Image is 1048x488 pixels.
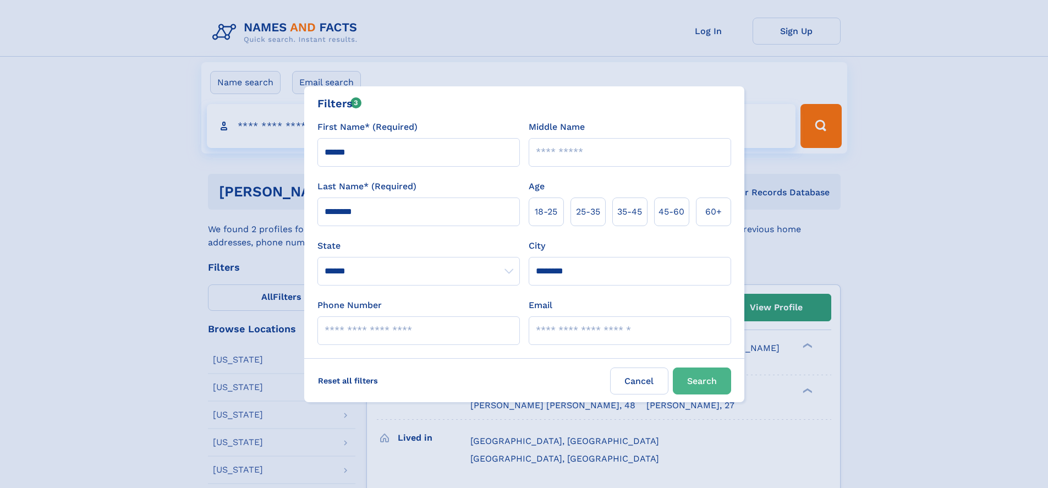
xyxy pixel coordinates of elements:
[317,120,418,134] label: First Name* (Required)
[535,205,557,218] span: 18‑25
[705,205,722,218] span: 60+
[317,95,362,112] div: Filters
[317,239,520,253] label: State
[529,239,545,253] label: City
[617,205,642,218] span: 35‑45
[576,205,600,218] span: 25‑35
[317,299,382,312] label: Phone Number
[529,120,585,134] label: Middle Name
[659,205,684,218] span: 45‑60
[311,368,385,394] label: Reset all filters
[529,299,552,312] label: Email
[610,368,668,394] label: Cancel
[317,180,416,193] label: Last Name* (Required)
[673,368,731,394] button: Search
[529,180,545,193] label: Age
